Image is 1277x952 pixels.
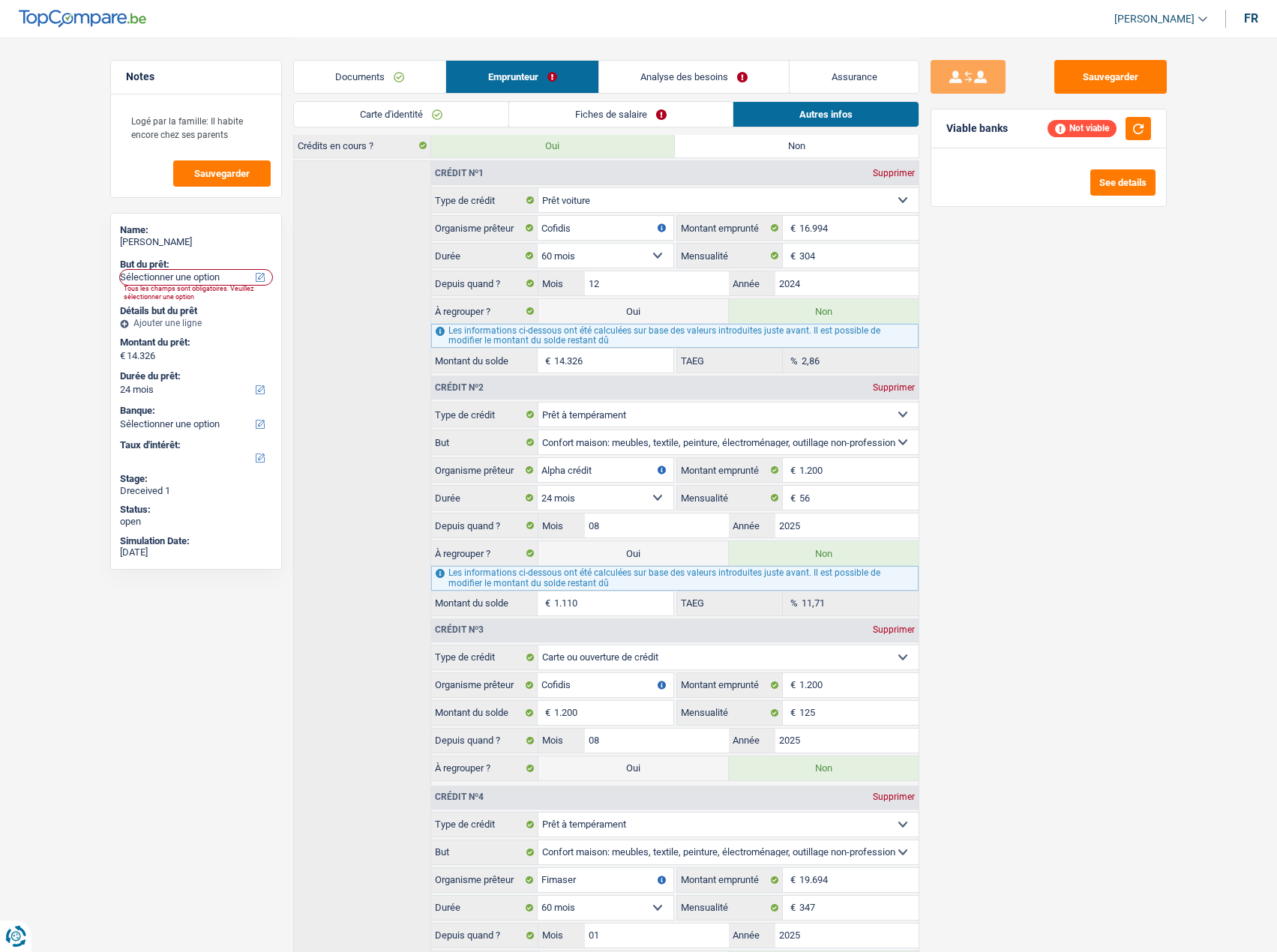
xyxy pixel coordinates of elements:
[120,259,269,271] label: But du prêt:
[783,591,802,615] span: %
[729,729,775,753] label: Année
[431,868,538,892] label: Organisme prêteur
[538,756,728,780] label: Oui
[677,673,784,697] label: Montant emprunté
[677,896,784,920] label: Mensualité
[538,299,728,323] label: Oui
[431,169,487,178] div: Crédit nº1
[431,673,538,697] label: Organisme prêteur
[775,513,919,537] input: AAAA
[431,813,538,837] label: Type de crédit
[538,349,554,373] span: €
[677,868,784,892] label: Montant emprunté
[431,133,675,157] label: Oui
[431,729,538,753] label: Depuis quand ?
[173,160,271,187] button: Sauvegarder
[869,792,919,801] div: Supprimer
[431,188,538,212] label: Type de crédit
[431,541,538,565] label: À regrouper ?
[120,473,272,485] div: Stage:
[431,383,487,392] div: Crédit nº2
[677,701,784,725] label: Mensualité
[869,625,919,634] div: Supprimer
[120,535,272,547] div: Simulation Date:
[775,271,919,295] input: AAAA
[126,70,266,83] h5: Notes
[585,513,728,537] input: MM
[431,645,538,669] label: Type de crédit
[120,337,269,349] label: Montant du prêt:
[1048,120,1117,136] div: Not viable
[431,299,538,323] label: À regrouper ?
[783,244,799,268] span: €
[431,403,538,427] label: Type de crédit
[538,729,585,753] label: Mois
[120,439,269,451] label: Taux d'intérêt:
[677,458,784,482] label: Montant emprunté
[431,430,538,454] label: But
[431,244,538,268] label: Durée
[120,516,272,528] div: open
[585,729,728,753] input: MM
[783,868,799,892] span: €
[1054,60,1167,94] button: Sauvegarder
[1244,11,1258,25] div: fr
[783,896,799,920] span: €
[431,840,538,864] label: But
[120,305,272,317] div: Détails but du prêt
[729,924,775,948] label: Année
[677,244,784,268] label: Mensualité
[431,271,538,295] label: Depuis quand ?
[120,546,272,558] div: [DATE]
[509,102,733,127] a: Fiches de salaire
[783,349,802,373] span: %
[1114,13,1195,25] span: [PERSON_NAME]
[733,102,919,127] a: Autres infos
[775,729,919,753] input: AAAA
[677,591,784,615] label: TAEG
[538,541,728,565] label: Oui
[538,924,585,948] label: Mois
[294,133,431,157] label: Crédits en cours ?
[869,383,919,392] div: Supprimer
[120,236,272,248] div: [PERSON_NAME]
[869,169,919,178] div: Supprimer
[783,486,799,510] span: €
[294,61,446,93] a: Documents
[538,271,585,295] label: Mois
[431,924,538,948] label: Depuis quand ?
[120,350,125,362] span: €
[585,271,728,295] input: MM
[729,513,775,537] label: Année
[120,370,269,382] label: Durée du prêt:
[431,324,918,348] div: Les informations ci-dessous ont été calculées sur base des valeurs introduites juste avant. Il es...
[431,216,538,240] label: Organisme prêteur
[1102,7,1207,31] a: [PERSON_NAME]
[431,701,538,725] label: Montant du solde
[431,513,538,537] label: Depuis quand ?
[194,169,250,178] span: Sauvegarder
[538,591,554,615] span: €
[538,701,554,725] span: €
[677,486,784,510] label: Mensualité
[585,924,728,948] input: MM
[431,566,918,590] div: Les informations ci-dessous ont été calculées sur base des valeurs introduites juste avant. Il es...
[120,224,272,236] div: Name:
[677,349,784,373] label: TAEG
[124,285,276,301] div: Tous les champs sont obligatoires. Veuillez sélectionner une option
[729,541,919,565] label: Non
[120,318,272,328] div: Ajouter une ligne
[431,591,538,615] label: Montant du solde
[120,504,272,516] div: Status:
[431,756,538,780] label: À regrouper ?
[431,792,487,801] div: Crédit nº4
[431,349,538,373] label: Montant du solde
[431,486,538,510] label: Durée
[775,924,919,948] input: AAAA
[675,133,919,157] label: Non
[120,485,272,497] div: Dreceived 1
[783,673,799,697] span: €
[790,61,919,93] a: Assurance
[1090,169,1156,196] button: See details
[729,756,919,780] label: Non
